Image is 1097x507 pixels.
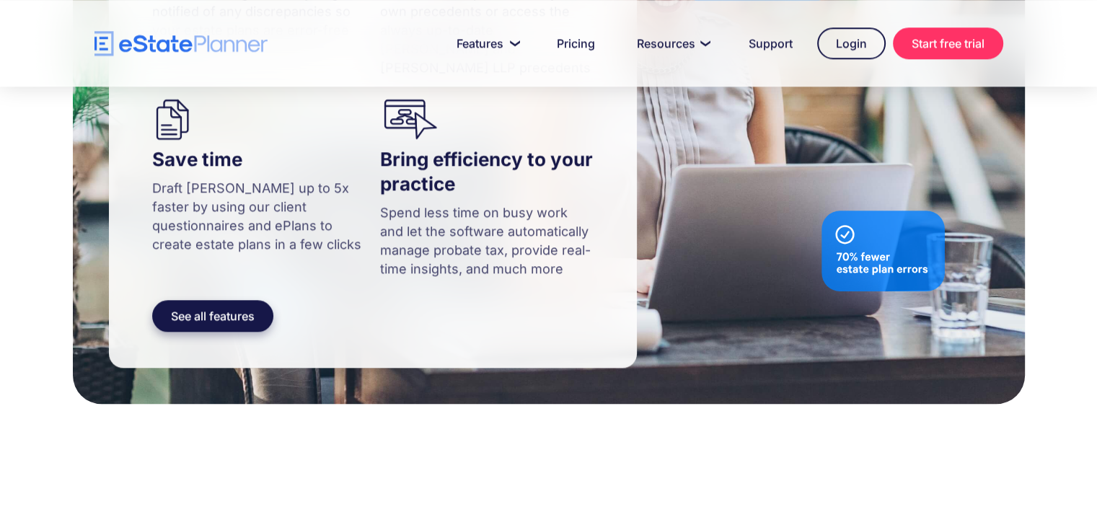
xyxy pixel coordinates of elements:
h4: Bring efficiency to your practice [380,147,594,196]
img: icon that highlights efficiency for estate lawyers [380,99,560,140]
a: Support [731,29,810,58]
a: Start free trial [893,27,1003,59]
a: Login [817,27,886,59]
a: Features [439,29,532,58]
p: Draft [PERSON_NAME] up to 5x faster by using our client questionnaires and ePlans to create estat... [152,179,366,254]
a: home [94,31,268,56]
p: Spend less time on busy work and let the software automatically manage probate tax, provide real-... [380,203,594,278]
a: Resources [620,29,724,58]
h4: Save time [152,147,366,172]
a: Pricing [539,29,612,58]
a: See all features [152,300,273,332]
img: icon for eState Planner, helping lawyers save time [152,99,332,140]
